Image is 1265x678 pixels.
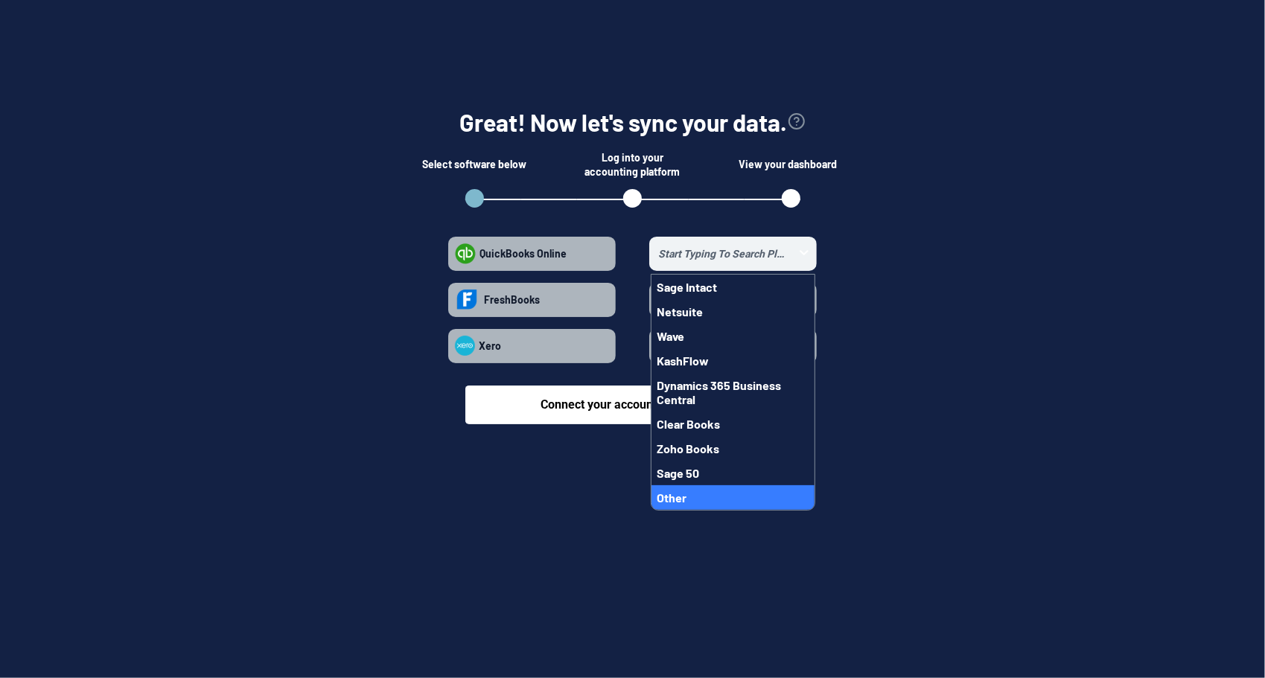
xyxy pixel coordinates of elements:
span: Zoho Books [657,441,719,455]
span: Wave [657,329,684,343]
button: Dynamics 365 Business Central [651,373,815,412]
span: Sage 50 [657,466,699,480]
img: xero [455,336,475,356]
button: Other [651,485,815,510]
button: Sage Intact [651,275,815,299]
img: freshbooks [455,285,480,315]
button: Sage 50 [651,461,815,485]
h1: Great! Now let's sync your data. [460,106,788,139]
button: open step 1 [465,189,484,208]
button: Netsuite [651,299,815,324]
span: Other [657,490,686,505]
span: QuickBooks Online [479,247,567,260]
button: view accounting link security info [788,106,806,139]
button: open step 3 [782,189,800,208]
span: Xero [479,339,501,352]
div: Select software below [422,150,526,179]
span: FreshBooks [484,293,540,306]
span: Clear Books [657,417,720,431]
span: Sage Intact [657,280,717,294]
button: Wave [651,324,815,348]
span: KashFlow [657,354,709,368]
button: Connect your accounting software [465,386,800,424]
button: Clear Books [651,412,815,436]
button: open step 2 [623,189,642,208]
input: toggle menuSage IntactNetsuiteWaveKashFlowDynamics 365 Business CentralClear BooksZoho BooksSage ... [651,245,793,262]
div: View your dashboard [739,150,843,179]
button: KashFlow [651,348,815,373]
div: Log into your accounting platform [581,150,685,179]
img: quickbooks-online [455,243,476,264]
button: Zoho Books [651,436,815,461]
svg: view accounting link security info [788,112,806,130]
span: Dynamics 365 Business Central [657,378,809,406]
span: Netsuite [657,304,703,319]
ol: Steps Indicator [447,189,819,213]
button: toggle menu [797,245,812,262]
